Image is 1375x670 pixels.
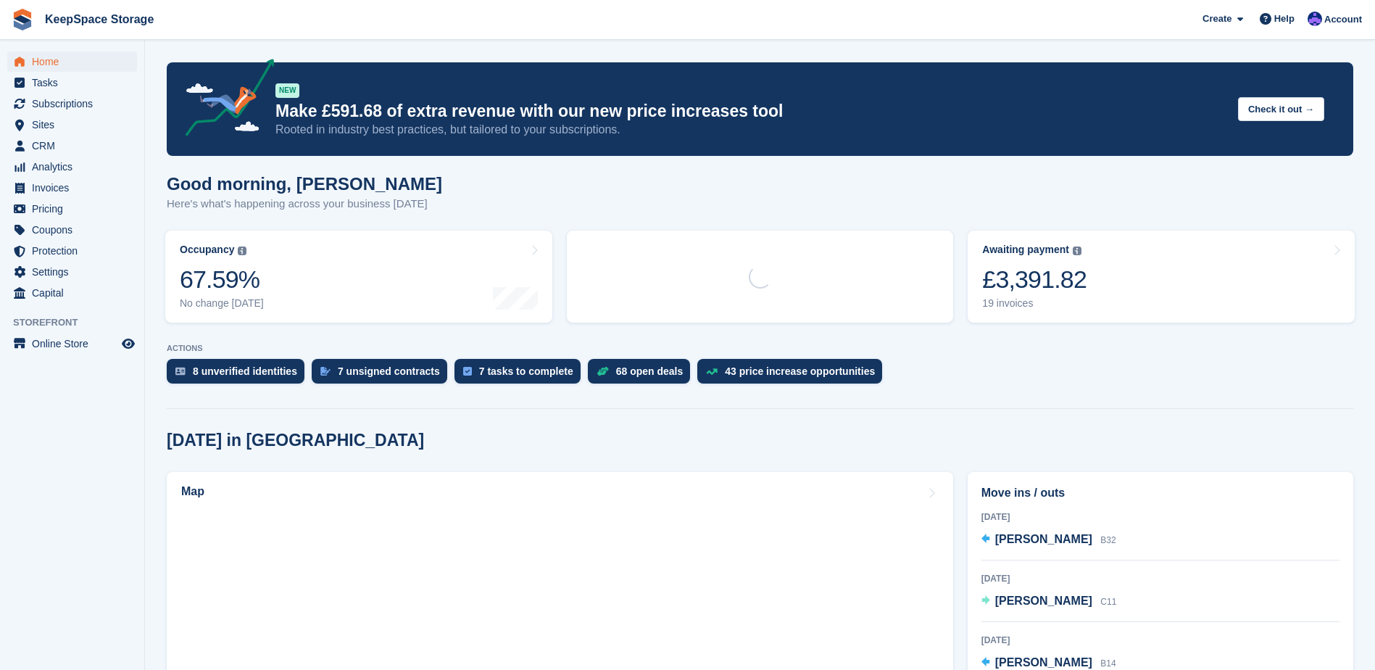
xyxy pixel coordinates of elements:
[1308,12,1322,26] img: Chloe Clark
[7,115,137,135] a: menu
[167,344,1353,353] p: ACTIONS
[463,367,472,376] img: task-75834270c22a3079a89374b754ae025e5fb1db73e45f91037f5363f120a921f8.svg
[39,7,159,31] a: KeepSpace Storage
[981,572,1339,585] div: [DATE]
[167,174,442,194] h1: Good morning, [PERSON_NAME]
[167,431,424,450] h2: [DATE] in [GEOGRAPHIC_DATA]
[1324,12,1362,27] span: Account
[1100,658,1116,669] span: B14
[982,265,1087,294] div: £3,391.82
[982,244,1069,256] div: Awaiting payment
[995,533,1092,545] span: [PERSON_NAME]
[706,368,718,375] img: price_increase_opportunities-93ffe204e8149a01c8c9dc8f82e8f89637d9d84a8eef4429ea346261dce0b2c0.svg
[7,199,137,219] a: menu
[7,220,137,240] a: menu
[981,531,1116,550] a: [PERSON_NAME] B32
[275,83,299,98] div: NEW
[7,51,137,72] a: menu
[982,297,1087,310] div: 19 invoices
[175,367,186,376] img: verify_identity-adf6edd0f0f0b5bbfe63781bf79b02c33cf7c696d77639b501bdc392416b5a36.svg
[180,265,264,294] div: 67.59%
[238,247,246,255] img: icon-info-grey-7440780725fd019a000dd9b08b2336e03edf1995a4989e88bcd33f0948082b44.svg
[725,365,875,377] div: 43 price increase opportunities
[32,115,119,135] span: Sites
[7,73,137,93] a: menu
[968,231,1355,323] a: Awaiting payment £3,391.82 19 invoices
[275,122,1226,138] p: Rooted in industry best practices, but tailored to your subscriptions.
[275,101,1226,122] p: Make £591.68 of extra revenue with our new price increases tool
[981,634,1339,647] div: [DATE]
[13,315,144,330] span: Storefront
[32,157,119,177] span: Analytics
[32,334,119,354] span: Online Store
[588,359,698,391] a: 68 open deals
[1100,535,1116,545] span: B32
[7,283,137,303] a: menu
[995,595,1092,607] span: [PERSON_NAME]
[697,359,889,391] a: 43 price increase opportunities
[167,196,442,212] p: Here's what's happening across your business [DATE]
[454,359,588,391] a: 7 tasks to complete
[981,510,1339,524] div: [DATE]
[479,365,573,377] div: 7 tasks to complete
[7,262,137,282] a: menu
[167,359,312,391] a: 8 unverified identities
[12,9,33,30] img: stora-icon-8386f47178a22dfd0bd8f6a31ec36ba5ce8667c1dd55bd0f319d3a0aa187defe.svg
[7,94,137,114] a: menu
[1274,12,1295,26] span: Help
[995,656,1092,669] span: [PERSON_NAME]
[32,199,119,219] span: Pricing
[1202,12,1231,26] span: Create
[32,262,119,282] span: Settings
[1100,597,1116,607] span: C11
[1073,247,1081,255] img: icon-info-grey-7440780725fd019a000dd9b08b2336e03edf1995a4989e88bcd33f0948082b44.svg
[32,283,119,303] span: Capital
[32,94,119,114] span: Subscriptions
[1238,97,1324,121] button: Check it out →
[32,178,119,198] span: Invoices
[7,241,137,261] a: menu
[338,365,440,377] div: 7 unsigned contracts
[981,592,1117,611] a: [PERSON_NAME] C11
[7,178,137,198] a: menu
[616,365,684,377] div: 68 open deals
[32,241,119,261] span: Protection
[165,231,552,323] a: Occupancy 67.59% No change [DATE]
[181,485,204,498] h2: Map
[180,244,234,256] div: Occupancy
[7,136,137,156] a: menu
[180,297,264,310] div: No change [DATE]
[597,366,609,376] img: deal-1b604bf984904fb50ccaf53a9ad4b4a5d6e5aea283cecdc64d6e3604feb123c2.svg
[32,73,119,93] span: Tasks
[7,334,137,354] a: menu
[320,367,331,376] img: contract_signature_icon-13c848040528278c33f63329250d36e43548de30e8caae1d1a13099fd9432cc5.svg
[7,157,137,177] a: menu
[173,59,275,141] img: price-adjustments-announcement-icon-8257ccfd72463d97f412b2fc003d46551f7dbcb40ab6d574587a9cd5c0d94...
[32,220,119,240] span: Coupons
[193,365,297,377] div: 8 unverified identities
[32,136,119,156] span: CRM
[312,359,454,391] a: 7 unsigned contracts
[120,335,137,352] a: Preview store
[32,51,119,72] span: Home
[981,484,1339,502] h2: Move ins / outs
